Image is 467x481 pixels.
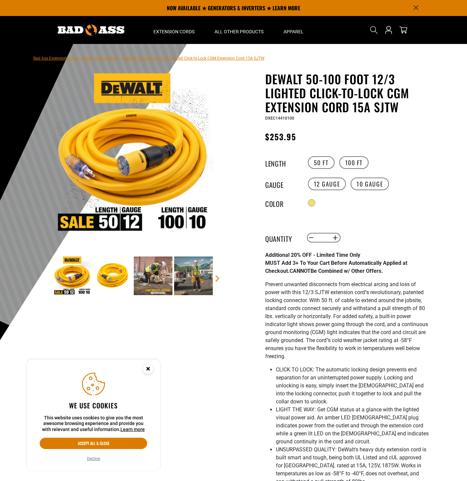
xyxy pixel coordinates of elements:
summary: Search [369,25,379,35]
img: Bad Ass Extension Cords [58,25,124,36]
label: 10 Gauge [351,178,389,190]
summary: All Other Products [204,16,274,44]
span: $253.95 [265,131,297,143]
span: › [119,56,120,61]
summary: Extension Cords [143,16,204,44]
summary: Apparel [274,16,314,44]
span: All Other Products [214,29,264,35]
span: Apparel [284,29,304,35]
nav: breadcrumbs [33,54,265,62]
strong: MUST Add 3+ To Your Cart Before Automatically Applied at Checkout. Be Combined w/ Other Offers. [265,260,407,274]
span: CLICK TO LOCK: The automatic locking design prevents end separation for an uninterrupted power su... [276,366,424,405]
h2: We use cookies [40,401,147,410]
span: Prevent unwanted disconnects from electrical arcing and loss of power with this 12/3 SJTW extensi... [265,281,428,359]
span: Extension Cords [153,29,194,35]
label: 50 FT [308,156,335,169]
a: Bad Ass Extension Cords [33,56,78,61]
label: 12 Gauge [308,178,346,190]
strong: Additional 20% OFF - Limited Time Only [265,252,360,258]
button: Decline [85,455,102,462]
legend: Color [265,199,299,207]
span: › [80,56,81,61]
span: CANNOT [290,268,311,274]
aside: Cookie Consent [27,359,160,471]
span: LIGHT THE WAY: Get CGM status at a glance with the lighted visual power aid. An amber LED [DEMOGR... [276,406,429,445]
a: Return to Collection [82,56,118,61]
span: DXEC14410100 [265,116,294,121]
button: Accept all & close [40,438,147,449]
label: Quantity [265,234,299,242]
span: DEWALT 50-100 foot 12/3 Lighted Click-to-Lock CGM Extension Cord 15A SJTW [122,56,265,61]
h1: DEWALT 50-100 foot 12/3 Lighted Click-to-Lock CGM Extension Cord 15A SJTW [265,72,429,114]
a: Next [214,275,221,282]
legend: Gauge [265,180,299,188]
legend: Length [265,158,299,167]
p: This website uses cookies to give you the most awesome browsing experience and provide you with r... [40,415,147,433]
label: 100 FT [339,156,369,169]
a: Learn more [120,427,145,432]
